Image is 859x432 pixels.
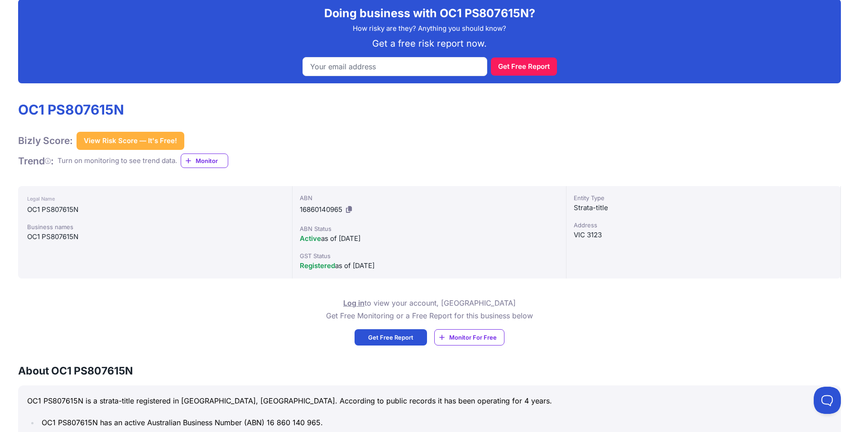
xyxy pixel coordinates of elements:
span: Monitor For Free [449,333,497,342]
iframe: Toggle Customer Support [814,387,841,414]
div: GST Status [300,251,559,260]
p: Get a free risk report now. [25,37,834,50]
li: OC1 PS807615N has an active Australian Business Number (ABN) 16 860 140 965. [39,416,832,429]
button: Get Free Report [491,58,557,76]
div: Business names [27,222,283,231]
div: Turn on monitoring to see trend data. [58,156,177,166]
p: How risky are they? Anything you should know? [25,24,834,34]
span: Monitor [196,156,228,165]
h2: Doing business with OC1 PS807615N? [25,6,834,20]
div: Legal Name [27,193,283,204]
h1: Trend : [18,155,54,167]
input: Your email address [302,57,487,76]
span: Active [300,234,321,243]
div: OC1 PS807615N [27,204,283,215]
div: as of [DATE] [300,260,559,271]
p: to view your account, [GEOGRAPHIC_DATA] Get Free Monitoring or a Free Report for this business below [326,297,533,322]
a: Monitor [181,154,228,168]
a: Get Free Report [355,329,427,346]
div: VIC 3123 [574,230,833,240]
a: Log in [343,298,365,307]
div: ABN Status [300,224,559,233]
h1: Bizly Score: [18,134,73,147]
h3: About OC1 PS807615N [18,364,841,378]
div: OC1 PS807615N [27,231,283,242]
div: Entity Type [574,193,833,202]
div: Address [574,221,833,230]
span: 16860140965 [300,205,342,214]
span: Registered [300,261,335,270]
span: Get Free Report [368,333,413,342]
div: Strata-title [574,202,833,213]
div: ABN [300,193,559,202]
button: View Risk Score — It's Free! [77,132,184,150]
h1: OC1 PS807615N [18,101,228,118]
a: Monitor For Free [434,329,504,346]
p: OC1 PS807615N is a strata-title registered in [GEOGRAPHIC_DATA], [GEOGRAPHIC_DATA]. According to ... [27,394,832,407]
div: as of [DATE] [300,233,559,244]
